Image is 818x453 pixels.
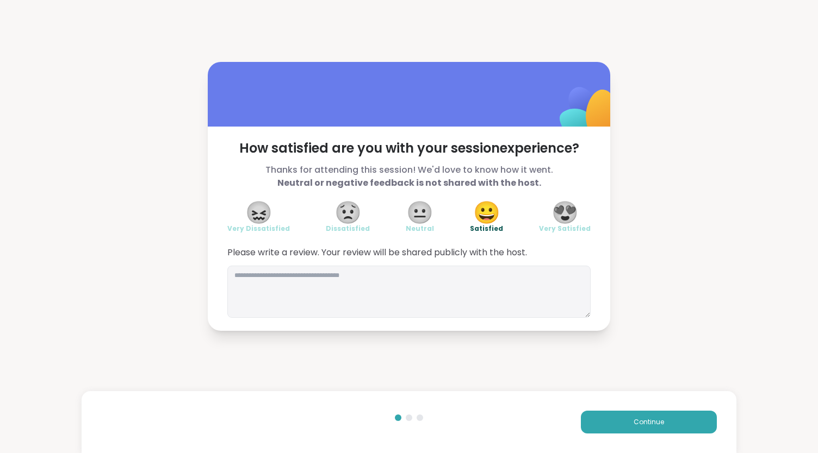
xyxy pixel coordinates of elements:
[534,59,642,167] img: ShareWell Logomark
[551,203,579,222] span: 😍
[326,224,370,233] span: Dissatisfied
[245,203,272,222] span: 😖
[227,246,591,259] span: Please write a review. Your review will be shared publicly with the host.
[227,224,290,233] span: Very Dissatisfied
[406,203,433,222] span: 😐
[634,417,664,427] span: Continue
[406,224,434,233] span: Neutral
[581,411,717,433] button: Continue
[277,177,541,189] b: Neutral or negative feedback is not shared with the host.
[227,163,591,190] span: Thanks for attending this session! We'd love to know how it went.
[539,224,591,233] span: Very Satisfied
[334,203,362,222] span: 😟
[227,140,591,157] span: How satisfied are you with your session experience?
[470,224,503,233] span: Satisfied
[473,203,500,222] span: 😀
